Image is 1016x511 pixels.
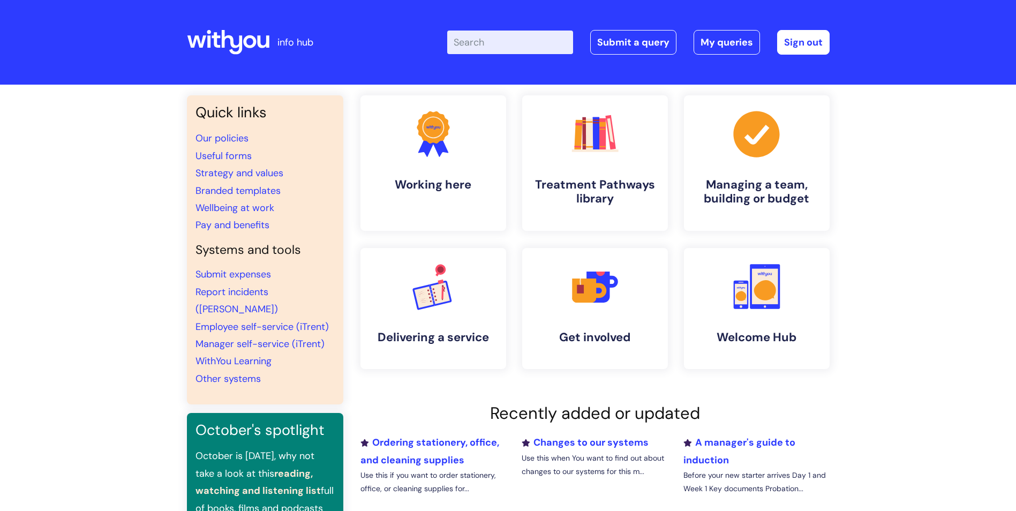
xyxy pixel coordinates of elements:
[531,178,659,206] h4: Treatment Pathways library
[447,31,573,54] input: Search
[195,167,283,179] a: Strategy and values
[195,184,281,197] a: Branded templates
[522,452,667,478] p: Use this when You want to find out about changes to our systems for this m...
[360,403,830,423] h2: Recently added or updated
[590,30,676,55] a: Submit a query
[693,330,821,344] h4: Welcome Hub
[195,104,335,121] h3: Quick links
[195,149,252,162] a: Useful forms
[531,330,659,344] h4: Get involved
[195,355,272,367] a: WithYou Learning
[684,248,830,369] a: Welcome Hub
[195,132,249,145] a: Our policies
[447,30,830,55] div: | -
[195,243,335,258] h4: Systems and tools
[195,268,271,281] a: Submit expenses
[195,337,325,350] a: Manager self-service (iTrent)
[195,320,329,333] a: Employee self-service (iTrent)
[195,372,261,385] a: Other systems
[694,30,760,55] a: My queries
[777,30,830,55] a: Sign out
[522,436,649,449] a: Changes to our systems
[195,201,274,214] a: Wellbeing at work
[195,285,278,315] a: Report incidents ([PERSON_NAME])
[683,436,795,466] a: A manager's guide to induction
[522,95,668,231] a: Treatment Pathways library
[693,178,821,206] h4: Managing a team, building or budget
[195,219,269,231] a: Pay and benefits
[683,469,829,495] p: Before your new starter arrives Day 1 and Week 1 Key documents Probation...
[360,469,506,495] p: Use this if you want to order stationery, office, or cleaning supplies for...
[369,330,498,344] h4: Delivering a service
[360,248,506,369] a: Delivering a service
[360,95,506,231] a: Working here
[360,436,499,466] a: Ordering stationery, office, and cleaning supplies
[195,422,335,439] h3: October's spotlight
[684,95,830,231] a: Managing a team, building or budget
[369,178,498,192] h4: Working here
[277,34,313,51] p: info hub
[522,248,668,369] a: Get involved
